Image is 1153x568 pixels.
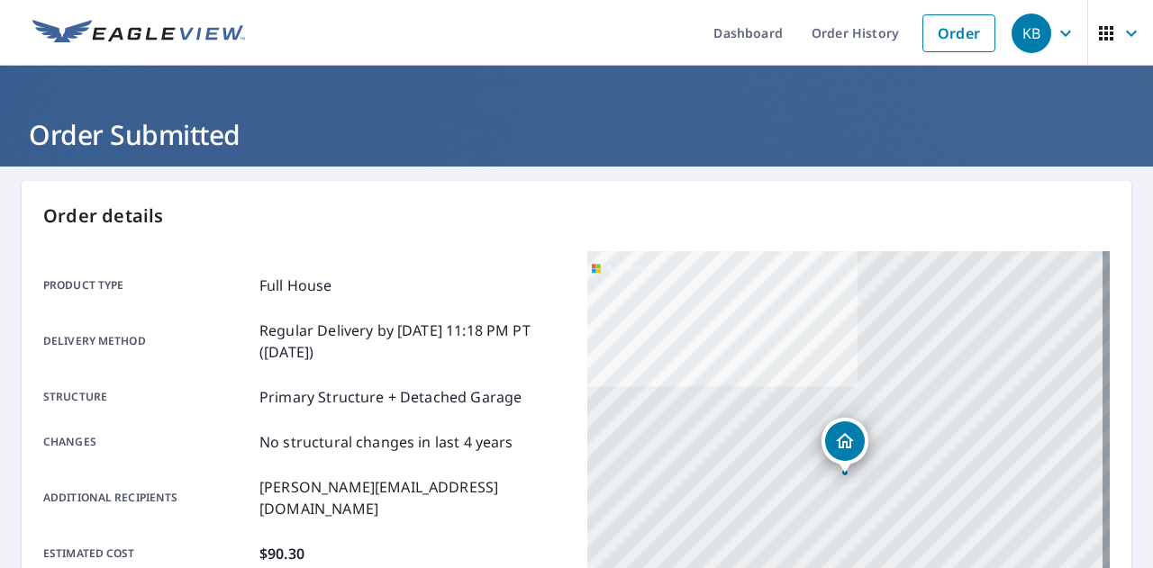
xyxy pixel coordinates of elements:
[43,386,252,408] p: Structure
[43,275,252,296] p: Product type
[43,476,252,519] p: Additional recipients
[259,431,513,453] p: No structural changes in last 4 years
[259,320,566,363] p: Regular Delivery by [DATE] 11:18 PM PT ([DATE])
[259,386,522,408] p: Primary Structure + Detached Garage
[259,275,332,296] p: Full House
[32,20,245,47] img: EV Logo
[43,543,252,564] p: Estimated cost
[43,431,252,453] p: Changes
[822,418,868,473] div: Dropped pin, building 1, Residential property, 1083 Crestwood Ln O Fallon, MO 63366
[259,543,304,564] p: $90.30
[1012,14,1051,53] div: KB
[43,203,1110,230] p: Order details
[22,116,1131,153] h1: Order Submitted
[43,320,252,363] p: Delivery method
[922,14,995,52] a: Order
[259,476,566,519] p: [PERSON_NAME][EMAIL_ADDRESS][DOMAIN_NAME]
